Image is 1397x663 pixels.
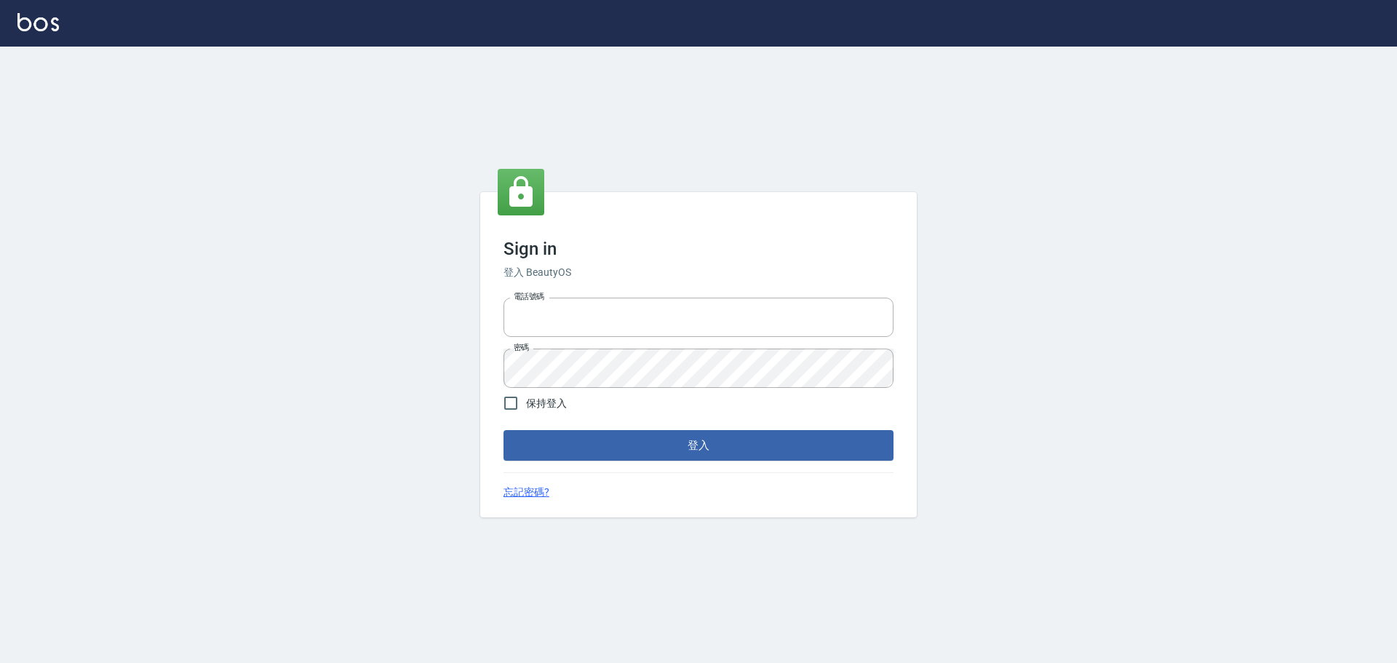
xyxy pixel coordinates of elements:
[504,239,893,259] h3: Sign in
[504,430,893,461] button: 登入
[514,291,544,302] label: 電話號碼
[504,265,893,280] h6: 登入 BeautyOS
[526,396,567,411] span: 保持登入
[514,342,529,353] label: 密碼
[17,13,59,31] img: Logo
[504,485,549,500] a: 忘記密碼?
